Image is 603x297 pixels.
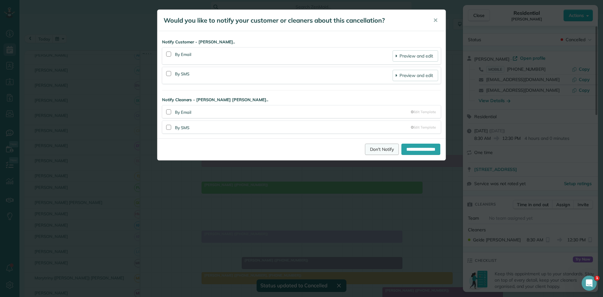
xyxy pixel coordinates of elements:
span: ✕ [433,17,438,24]
div: By SMS [175,124,411,131]
h5: Would you like to notify your customer or cleaners about this cancellation? [164,16,424,25]
div: By Email [175,108,411,115]
div: By SMS [175,70,393,81]
strong: Notify Customer - [PERSON_NAME].. [162,39,441,45]
span: 1 [595,276,600,281]
iframe: Intercom live chat [582,276,597,291]
a: Preview and edit [393,50,438,62]
a: Preview and edit [393,70,438,81]
a: Edit Template [411,125,436,130]
div: By Email [175,50,393,62]
a: Edit Template [411,109,436,114]
strong: Notify Cleaners - [PERSON_NAME] [PERSON_NAME].. [162,97,441,103]
a: Don't Notify [365,144,399,155]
